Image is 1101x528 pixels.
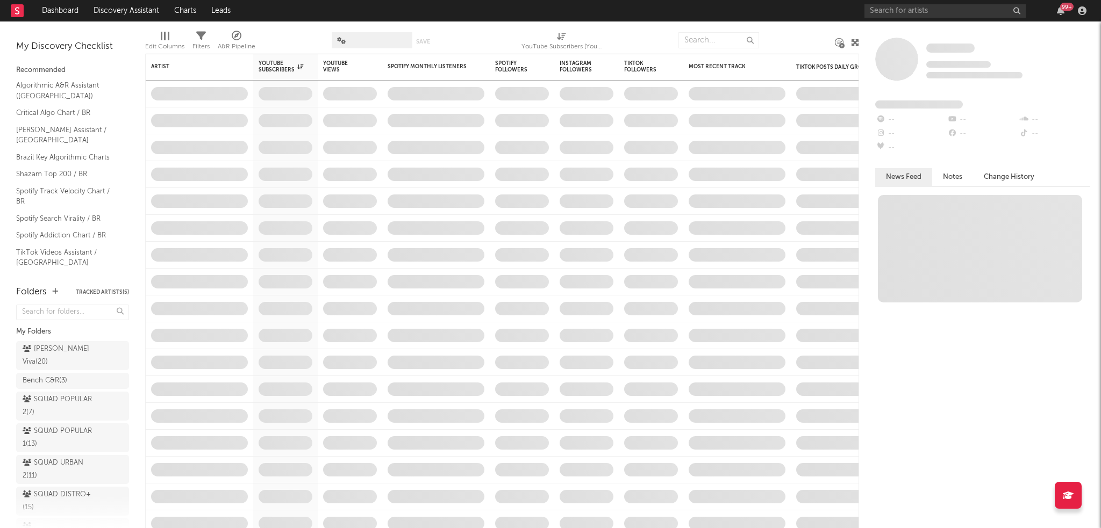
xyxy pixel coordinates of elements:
div: YouTube Subscribers (YouTube Subscribers) [521,27,602,58]
div: My Discovery Checklist [16,40,129,53]
div: Spotify Followers [495,60,533,73]
a: Brazil Key Algorithmic Charts [16,151,118,163]
a: SQUAD DISTRO+(15) [16,487,129,516]
span: 0 fans last week [926,72,1023,78]
a: SQUAD POPULAR 2(7) [16,392,129,421]
a: Spotify Addiction Chart / BR [16,229,118,241]
a: Bench C&R(3) [16,373,129,389]
div: TikTok Followers [624,60,662,73]
a: [PERSON_NAME] Viva(20) [16,341,129,370]
div: Artist [151,63,232,70]
div: YouTube Subscribers (YouTube Subscribers) [521,40,602,53]
button: News Feed [875,168,932,186]
a: SQUAD URBAN 2(11) [16,455,129,484]
div: Edit Columns [145,27,184,58]
div: Recommended [16,64,129,77]
button: 99+ [1057,6,1064,15]
span: Some Artist [926,44,975,53]
div: SQUAD POPULAR 1 ( 13 ) [23,425,98,451]
button: Save [416,39,430,45]
div: -- [947,113,1018,127]
input: Search... [678,32,759,48]
div: SQUAD POPULAR 2 ( 7 ) [23,393,98,419]
div: -- [875,113,947,127]
div: YouTube Subscribers [259,60,303,73]
a: Critical Algo Chart / BR [16,107,118,119]
div: SQUAD URBAN 2 ( 11 ) [23,457,98,482]
button: Tracked Artists(5) [76,290,129,295]
a: Spotify Search Virality / BR [16,213,118,225]
div: -- [875,127,947,141]
div: [PERSON_NAME] Viva ( 20 ) [23,343,98,368]
span: Fans Added by Platform [875,100,963,109]
div: SQUAD DISTRO+ ( 15 ) [23,488,98,514]
div: YouTube Views [323,60,361,73]
a: Algorithmic A&R Assistant ([GEOGRAPHIC_DATA]) [16,79,118,102]
div: Spotify Monthly Listeners [388,63,468,70]
div: Filters [192,27,210,58]
div: Most Recent Track [689,63,769,70]
div: Filters [192,40,210,53]
button: Change History [973,168,1045,186]
div: My Folders [16,326,129,338]
div: Folders [16,286,47,299]
a: Some Artist [926,43,975,54]
div: Edit Columns [145,40,184,53]
div: A&R Pipeline [218,27,255,58]
div: A&R Pipeline [218,40,255,53]
div: -- [1019,127,1090,141]
span: Tracking Since: [DATE] [926,61,991,68]
div: -- [947,127,1018,141]
div: Bench C&R ( 3 ) [23,374,67,387]
a: TikTok Videos Assistant / [GEOGRAPHIC_DATA] [16,247,118,269]
input: Search for artists [864,4,1026,18]
div: -- [875,141,947,155]
a: SQUAD POPULAR 1(13) [16,423,129,452]
a: Spotify Track Velocity Chart / BR [16,185,118,207]
div: TikTok Posts Daily Growth [796,64,877,70]
button: Notes [932,168,973,186]
div: -- [1019,113,1090,127]
a: Shazam Top 200 / BR [16,168,118,180]
div: Instagram Followers [560,60,597,73]
a: [PERSON_NAME] Assistant / [GEOGRAPHIC_DATA] [16,124,118,146]
div: 99 + [1060,3,1074,11]
input: Search for folders... [16,305,129,320]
